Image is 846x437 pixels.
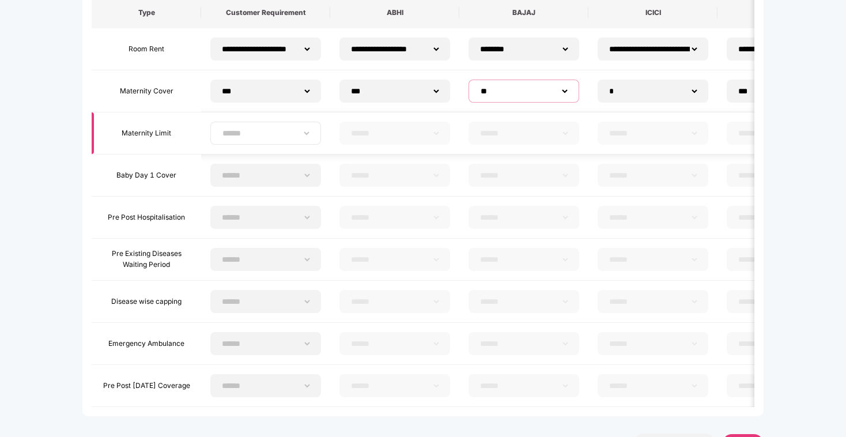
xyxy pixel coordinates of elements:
td: Maternity Cover [92,70,201,112]
td: Pre Post Hospitalisation [92,197,201,239]
td: Disease wise capping [92,281,201,323]
td: Baby Day 1 Cover [92,155,201,197]
td: Pre Post [DATE] Coverage [92,365,201,407]
td: Emergency Ambulance [92,323,201,365]
td: Maternity Limit [92,112,201,155]
td: Room Rent [92,28,201,70]
td: Pre Existing Diseases Waiting Period [92,239,201,281]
